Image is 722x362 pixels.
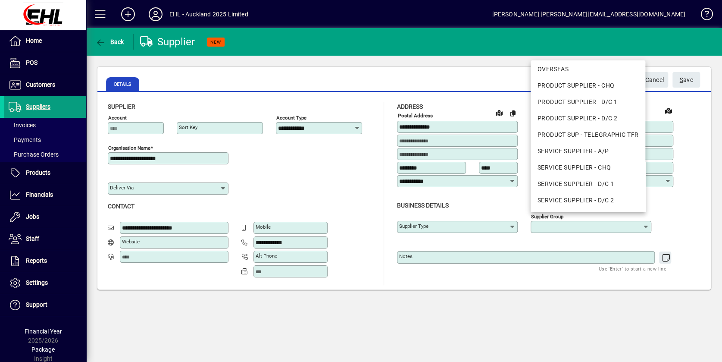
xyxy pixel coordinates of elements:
span: Invoices [9,122,36,129]
span: S [680,76,683,83]
a: Staff [4,228,86,250]
div: SERVICE SUPPLIER - D/C 1 [538,179,639,189]
button: Save [672,72,700,88]
span: Products [26,169,50,176]
div: SERVICE SUPPLIER - CHQ [538,163,639,172]
mat-option: SERVICE SUPPLIER - D/C 2 [531,192,646,208]
div: OVERSEAS [538,65,639,74]
a: Purchase Orders [4,147,86,162]
mat-option: PRODUCT SUP - TELEGRAPHIC TFR [531,126,646,143]
a: Settings [4,272,86,294]
a: View on map [662,104,675,117]
span: Purchase Orders [9,151,59,158]
span: Contact [108,203,134,210]
div: PRODUCT SUP - TELEGRAPHIC TFR [538,130,639,139]
a: Financials [4,184,86,206]
span: Details [106,77,139,91]
button: Cancel [641,72,668,88]
mat-label: Sort key [179,124,197,130]
div: [PERSON_NAME] [PERSON_NAME][EMAIL_ADDRESS][DOMAIN_NAME] [492,7,685,21]
mat-option: PRODUCT SUPPLIER - CHQ [531,77,646,94]
span: Financial Year [25,328,62,335]
a: View on map [492,106,506,120]
div: SERVICE SUPPLIER - D/C 2 [538,196,639,205]
span: Reports [26,257,47,264]
mat-option: SERVICE SUPPLIER - CHQ [531,159,646,176]
span: Address [397,103,423,110]
mat-option: SERVICE SUPPLIER - D/C 1 [531,176,646,192]
button: Copy to Delivery address [506,106,520,120]
span: Financials [26,191,53,198]
a: Payments [4,132,86,147]
mat-option: PRODUCT SUPPLIER - D/C 1 [531,94,646,110]
mat-hint: Use 'Enter' to start a new line [599,264,666,274]
mat-label: Organisation name [108,145,150,151]
div: EHL - Auckland 2025 Limited [169,7,248,21]
mat-label: Deliver via [110,185,134,191]
span: Support [26,301,47,308]
div: Supplier [140,35,195,49]
div: PRODUCT SUPPLIER - D/C 2 [538,114,639,123]
button: Add [114,6,142,22]
span: Package [31,346,55,353]
div: PRODUCT SUPPLIER - CHQ [538,81,639,90]
span: Supplier [108,103,135,110]
span: NEW [210,39,221,45]
span: Suppliers [26,103,50,110]
mat-label: Mobile [256,224,271,230]
mat-option: PRODUCT SUPPLIER - D/C 2 [531,110,646,126]
button: Profile [142,6,169,22]
mat-label: Alt Phone [256,253,277,259]
a: Customers [4,74,86,96]
a: Support [4,294,86,316]
span: Customers [26,81,55,88]
a: Home [4,30,86,52]
span: Business details [397,202,449,209]
mat-option: SERVICE SUPPLIER - A/P [531,143,646,159]
a: Invoices [4,118,86,132]
div: PRODUCT SUPPLIER - D/C 1 [538,98,639,107]
a: POS [4,52,86,74]
span: Settings [26,279,48,286]
span: Cancel [645,73,664,87]
mat-label: Account Type [276,115,306,121]
span: Back [95,38,124,45]
mat-label: Supplier type [399,223,428,229]
mat-option: OVERSEAS [531,61,646,77]
mat-label: Supplier group [531,213,563,219]
a: Jobs [4,206,86,228]
a: Knowledge Base [694,2,711,30]
mat-label: Notes [399,253,413,259]
span: Payments [9,136,41,143]
span: Home [26,37,42,44]
a: Products [4,162,86,184]
div: SERVICE SUPPLIER - A/P [538,147,639,156]
span: Jobs [26,213,39,220]
span: Staff [26,235,39,242]
span: POS [26,59,38,66]
a: Reports [4,250,86,272]
button: Back [93,34,126,50]
span: ave [680,73,693,87]
app-page-header-button: Back [86,34,134,50]
mat-label: Account [108,115,127,121]
mat-label: Website [122,239,140,245]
